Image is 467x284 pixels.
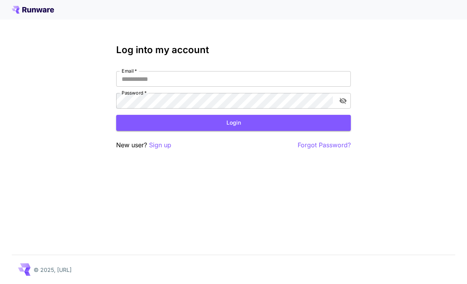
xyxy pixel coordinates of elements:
[122,89,147,96] label: Password
[116,45,351,55] h3: Log into my account
[34,266,72,274] p: © 2025, [URL]
[336,94,350,108] button: toggle password visibility
[116,115,351,131] button: Login
[116,140,171,150] p: New user?
[122,68,137,74] label: Email
[298,140,351,150] button: Forgot Password?
[149,140,171,150] button: Sign up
